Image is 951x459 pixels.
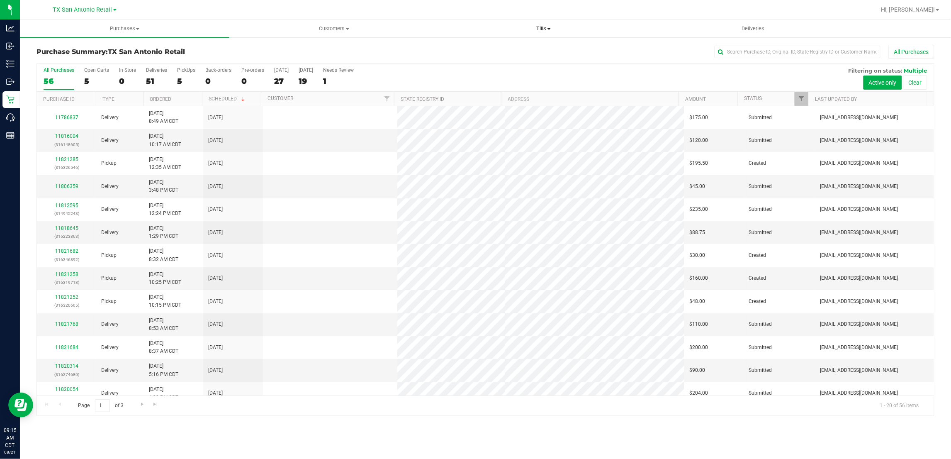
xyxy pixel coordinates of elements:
span: Pickup [101,159,117,167]
span: $120.00 [689,137,708,144]
a: 11786837 [55,115,78,120]
div: 19 [299,76,313,86]
span: [DATE] [208,114,223,122]
span: $88.75 [689,229,705,237]
a: 11821285 [55,156,78,162]
span: [DATE] [208,205,223,213]
p: (316346892) [42,256,91,264]
span: [DATE] 5:16 PM CDT [149,362,178,378]
span: [DATE] 8:37 AM CDT [149,339,178,355]
span: [DATE] [208,229,223,237]
inline-svg: Outbound [6,78,15,86]
div: 5 [84,76,109,86]
span: Submitted [749,137,772,144]
div: 0 [119,76,136,86]
p: (316223863) [42,232,91,240]
span: Purchases [20,25,229,32]
div: 51 [146,76,167,86]
span: [DATE] 1:29 PM CDT [149,225,178,240]
span: Page of 3 [71,399,131,412]
a: Deliveries [648,20,858,37]
a: 11821768 [55,321,78,327]
span: Created [749,274,766,282]
span: [EMAIL_ADDRESS][DOMAIN_NAME] [820,389,898,397]
span: [DATE] 8:49 AM CDT [149,110,178,125]
h3: Purchase Summary: [36,48,336,56]
div: Pre-orders [241,67,264,73]
a: Type [102,96,114,102]
iframe: Resource center [8,393,33,417]
p: (316265378) [42,393,91,401]
span: [EMAIL_ADDRESS][DOMAIN_NAME] [820,366,898,374]
span: [EMAIL_ADDRESS][DOMAIN_NAME] [820,298,898,305]
span: [DATE] [208,159,223,167]
p: (316320605) [42,301,91,309]
span: [DATE] [208,389,223,397]
span: Submitted [749,389,772,397]
inline-svg: Retail [6,95,15,104]
button: All Purchases [889,45,934,59]
span: $160.00 [689,274,708,282]
a: 11820314 [55,363,78,369]
inline-svg: Inbound [6,42,15,50]
span: $235.00 [689,205,708,213]
a: Scheduled [209,96,246,102]
span: Created [749,298,766,305]
p: (316148605) [42,141,91,149]
span: [DATE] 8:32 AM CDT [149,247,178,263]
span: [DATE] 10:25 PM CDT [149,271,181,286]
span: [EMAIL_ADDRESS][DOMAIN_NAME] [820,114,898,122]
span: Submitted [749,344,772,352]
button: Clear [903,76,927,90]
span: [DATE] 4:38 PM CDT [149,386,178,401]
span: Pickup [101,274,117,282]
a: Filter [795,92,808,106]
span: $48.00 [689,298,705,305]
div: 27 [274,76,289,86]
span: $204.00 [689,389,708,397]
span: $195.50 [689,159,708,167]
span: Filtering on status: [849,67,902,74]
p: 09:15 AM CDT [4,427,16,449]
span: [EMAIL_ADDRESS][DOMAIN_NAME] [820,274,898,282]
a: 11806359 [55,183,78,189]
span: [DATE] 10:15 PM CDT [149,293,181,309]
a: Tills [439,20,648,37]
a: Status [744,95,762,101]
span: [EMAIL_ADDRESS][DOMAIN_NAME] [820,137,898,144]
span: Delivery [101,205,119,213]
span: Multiple [904,67,927,74]
span: $30.00 [689,251,705,259]
a: Purchase ID [43,96,75,102]
span: [EMAIL_ADDRESS][DOMAIN_NAME] [820,251,898,259]
span: Submitted [749,366,772,374]
div: Needs Review [323,67,354,73]
p: (314945243) [42,210,91,217]
span: [DATE] [208,298,223,305]
span: [DATE] [208,137,223,144]
span: $175.00 [689,114,708,122]
a: Purchases [20,20,229,37]
div: 0 [205,76,231,86]
span: [EMAIL_ADDRESS][DOMAIN_NAME] [820,229,898,237]
div: [DATE] [299,67,313,73]
span: [DATE] 3:48 PM CDT [149,178,178,194]
span: Deliveries [730,25,776,32]
span: [DATE] [208,251,223,259]
span: $45.00 [689,183,705,190]
a: 11816004 [55,133,78,139]
span: Submitted [749,229,772,237]
inline-svg: Reports [6,131,15,139]
span: [DATE] [208,274,223,282]
span: Pickup [101,251,117,259]
span: Pickup [101,298,117,305]
span: Delivery [101,389,119,397]
inline-svg: Call Center [6,113,15,122]
a: Customer [268,95,293,101]
span: [DATE] [208,366,223,374]
div: Back-orders [205,67,231,73]
span: [DATE] 12:24 PM CDT [149,202,181,217]
span: [DATE] [208,320,223,328]
span: TX San Antonio Retail [53,6,112,13]
span: Tills [439,25,648,32]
